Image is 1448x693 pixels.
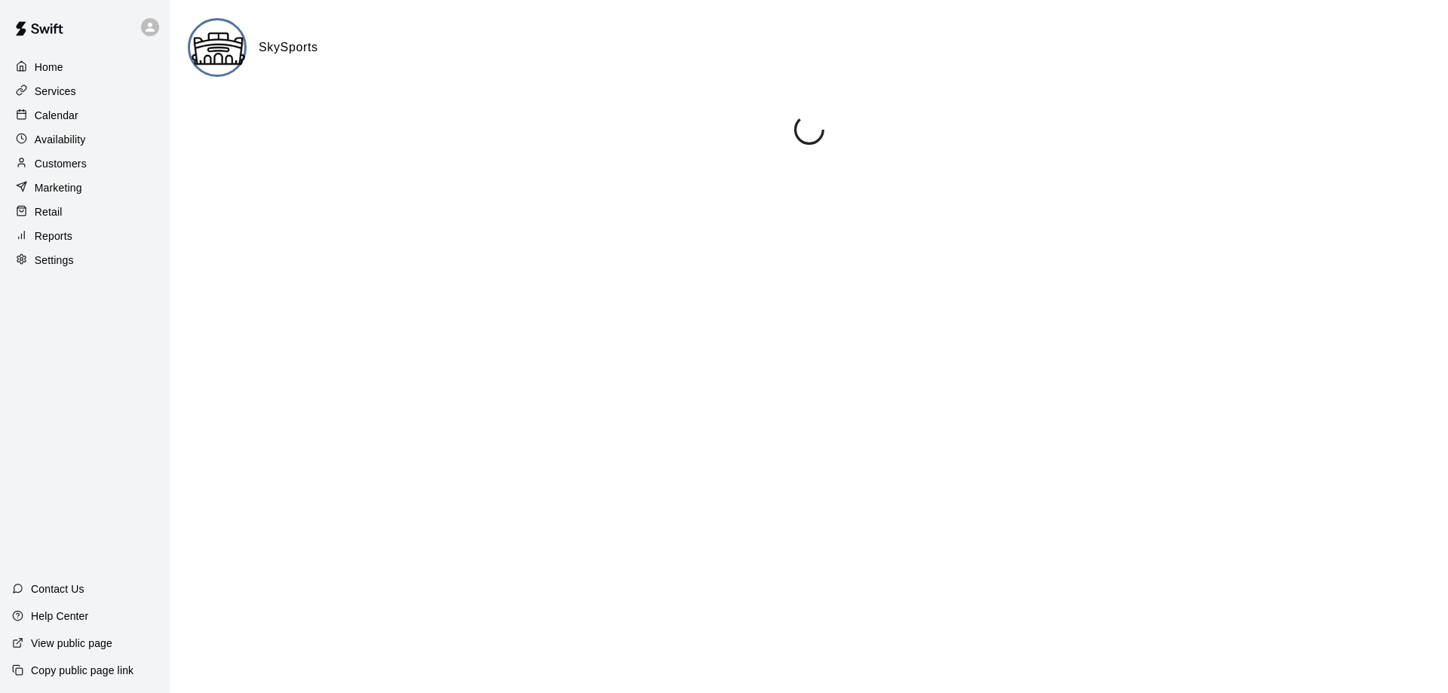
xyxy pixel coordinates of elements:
[190,20,247,77] img: SkySports logo
[35,156,87,171] p: Customers
[35,84,76,99] p: Services
[35,253,74,268] p: Settings
[12,249,158,271] a: Settings
[31,636,112,651] p: View public page
[12,176,158,199] a: Marketing
[12,56,158,78] a: Home
[12,225,158,247] a: Reports
[12,128,158,151] a: Availability
[35,228,72,244] p: Reports
[12,104,158,127] a: Calendar
[31,609,88,624] p: Help Center
[259,38,318,57] h6: SkySports
[31,663,133,678] p: Copy public page link
[35,60,63,75] p: Home
[12,201,158,223] a: Retail
[31,581,84,596] p: Contact Us
[12,80,158,103] a: Services
[35,180,82,195] p: Marketing
[35,204,63,219] p: Retail
[12,152,158,175] a: Customers
[35,108,78,123] p: Calendar
[35,132,86,147] p: Availability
